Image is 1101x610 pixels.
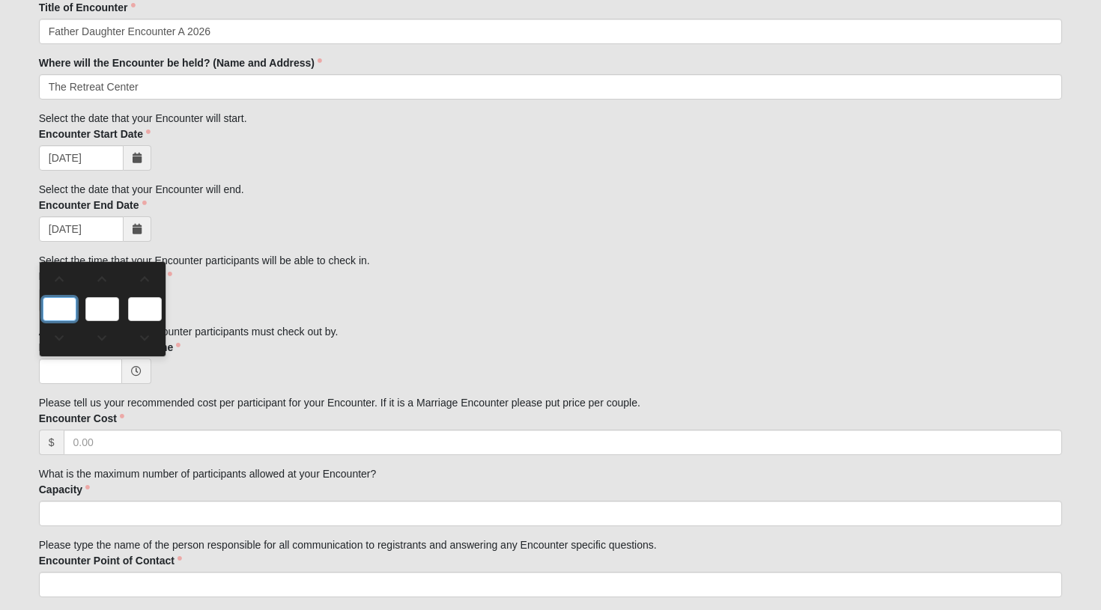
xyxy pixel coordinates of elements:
label: Encounter End Date [39,198,147,213]
span: $ [39,430,64,455]
label: Encounter Cost [39,411,124,426]
label: Capacity [39,482,90,497]
label: Encounter Point of Contact [39,553,182,568]
label: Encounter Start Date [39,126,151,141]
input: 0.00 [64,430,1063,455]
td: : [78,296,84,323]
label: Where will the Encounter be held? (Name and Address) [39,55,322,70]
